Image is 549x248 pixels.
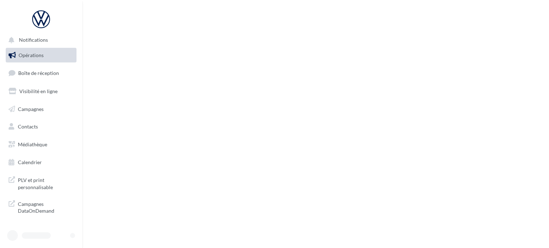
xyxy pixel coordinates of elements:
span: Calendrier [18,159,42,165]
span: Campagnes [18,106,44,112]
span: PLV et print personnalisable [18,175,74,191]
a: Contacts [4,119,78,134]
a: Opérations [4,48,78,63]
span: Campagnes DataOnDemand [18,199,74,214]
a: Médiathèque [4,137,78,152]
a: Calendrier [4,155,78,170]
a: Boîte de réception [4,65,78,81]
a: Visibilité en ligne [4,84,78,99]
a: Campagnes [4,102,78,117]
span: Notifications [19,37,48,43]
a: Campagnes DataOnDemand [4,196,78,217]
span: Contacts [18,123,38,130]
a: PLV et print personnalisable [4,172,78,193]
span: Médiathèque [18,141,47,147]
span: Boîte de réception [18,70,59,76]
span: Visibilité en ligne [19,88,58,94]
span: Opérations [19,52,44,58]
